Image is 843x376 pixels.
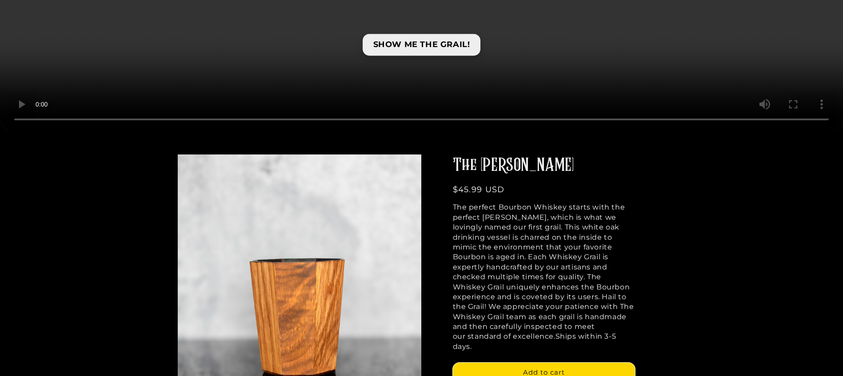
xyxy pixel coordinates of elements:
span: $45.99 USD [453,185,505,194]
p: The perfect Bourbon Whiskey starts with the perfect [PERSON_NAME], which is what we lovingly name... [453,202,635,352]
h2: The [PERSON_NAME] [453,154,635,177]
a: SHOW ME THE GRAIL! [363,34,481,56]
